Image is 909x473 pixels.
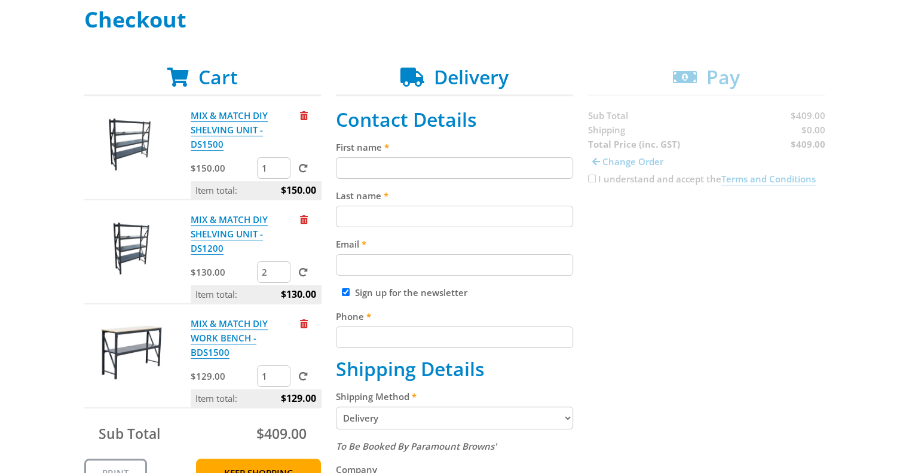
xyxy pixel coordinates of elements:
[191,181,321,199] p: Item total:
[96,212,167,284] img: MIX & MATCH DIY SHELVING UNIT - DS1200
[191,318,268,359] a: MIX & MATCH DIY WORK BENCH - BDS1500
[336,358,573,380] h2: Shipping Details
[336,108,573,131] h2: Contact Details
[355,286,467,298] label: Sign up for the newsletter
[336,440,497,452] em: To Be Booked By Paramount Browns'
[84,8,825,32] h1: Checkout
[336,407,573,429] select: Please select a shipping method.
[336,188,573,203] label: Last name
[434,64,509,90] span: Delivery
[191,369,255,383] p: $129.00
[99,424,160,443] span: Sub Total
[256,424,307,443] span: $409.00
[191,213,268,255] a: MIX & MATCH DIY SHELVING UNIT - DS1200
[336,326,573,348] input: Please enter your telephone number.
[300,318,308,329] a: Remove from cart
[281,389,316,407] span: $129.00
[336,309,573,324] label: Phone
[191,161,255,175] p: $150.00
[96,108,167,180] img: MIX & MATCH DIY SHELVING UNIT - DS1500
[281,285,316,303] span: $130.00
[191,389,321,407] p: Item total:
[336,237,573,251] label: Email
[336,140,573,154] label: First name
[198,64,238,90] span: Cart
[96,316,167,388] img: MIX & MATCH DIY WORK BENCH - BDS1500
[281,181,316,199] span: $150.00
[300,213,308,225] a: Remove from cart
[191,109,268,151] a: MIX & MATCH DIY SHELVING UNIT - DS1500
[336,254,573,276] input: Please enter your email address.
[336,206,573,227] input: Please enter your last name.
[191,285,321,303] p: Item total:
[191,265,255,279] p: $130.00
[336,389,573,404] label: Shipping Method
[336,157,573,179] input: Please enter your first name.
[300,109,308,121] a: Remove from cart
